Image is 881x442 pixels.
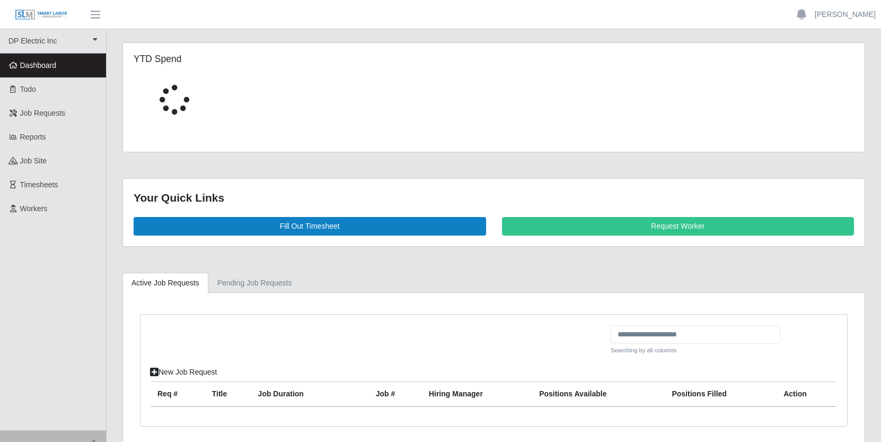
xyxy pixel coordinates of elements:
[369,382,422,407] th: Job #
[252,382,348,407] th: Job Duration
[143,363,224,382] a: New Job Request
[20,109,66,117] span: Job Requests
[422,382,533,407] th: Hiring Manager
[20,133,46,141] span: Reports
[20,85,36,93] span: Todo
[611,346,780,355] small: Searching by all columns
[815,9,876,20] a: [PERSON_NAME]
[20,180,58,189] span: Timesheets
[134,217,486,236] a: Fill Out Timesheet
[20,204,48,213] span: Workers
[20,61,57,70] span: Dashboard
[533,382,665,407] th: Positions Available
[206,382,252,407] th: Title
[777,382,836,407] th: Action
[134,54,363,65] h5: YTD Spend
[20,157,47,165] span: job site
[151,382,206,407] th: Req #
[15,9,68,21] img: SLM Logo
[665,382,777,407] th: Positions Filled
[502,217,854,236] a: Request Worker
[208,273,301,293] a: Pending Job Requests
[122,273,208,293] a: Active Job Requests
[134,189,854,206] div: Your Quick Links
